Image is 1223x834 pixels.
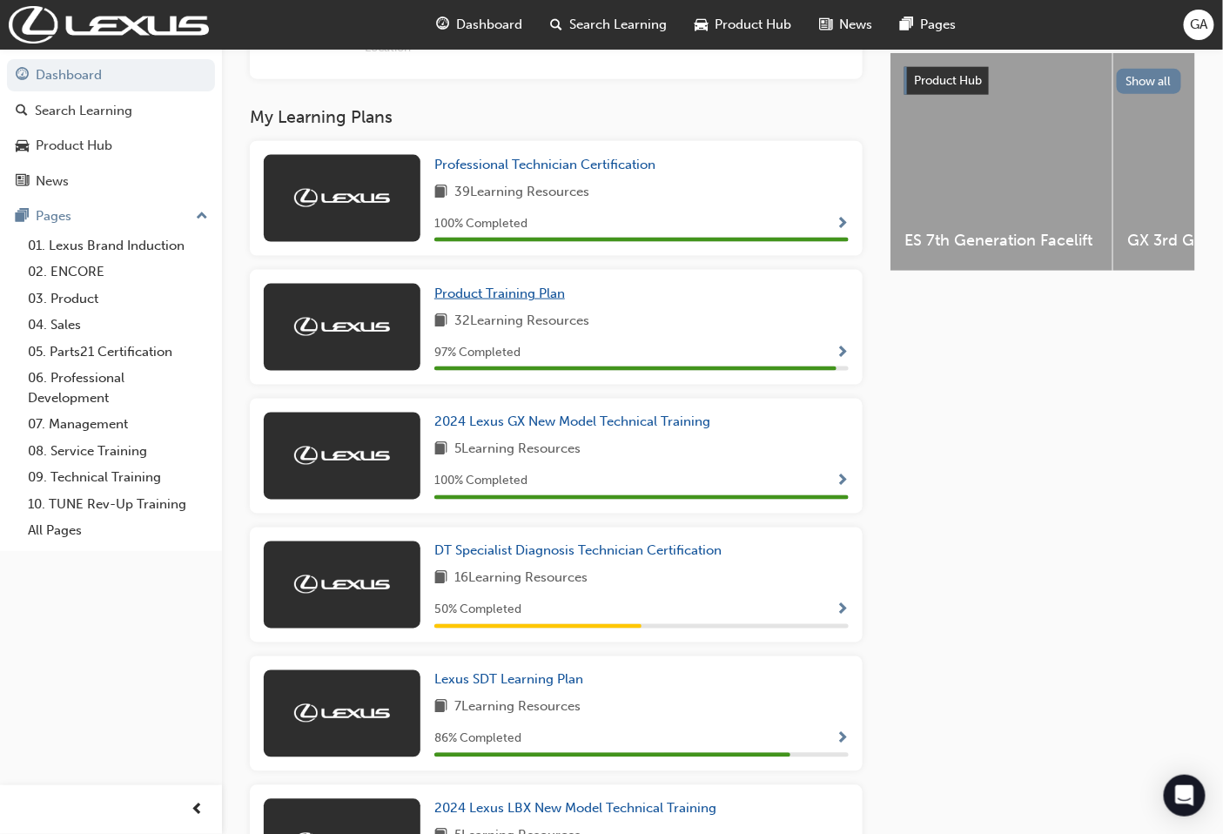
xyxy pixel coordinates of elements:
[454,311,589,333] span: 32 Learning Resources
[9,6,209,44] img: Trak
[434,601,521,621] span: 50 % Completed
[454,182,589,204] span: 39 Learning Resources
[16,174,29,190] span: news-icon
[537,7,682,43] a: search-iconSearch Learning
[434,568,447,590] span: book-icon
[7,200,215,232] button: Pages
[904,67,1181,95] a: Product HubShow all
[434,440,447,461] span: book-icon
[294,575,390,593] img: Trak
[836,213,849,235] button: Show Progress
[21,259,215,286] a: 02. ENCORE
[434,730,521,750] span: 86 % Completed
[434,413,717,433] a: 2024 Lexus GX New Model Technical Training
[21,411,215,438] a: 07. Management
[21,312,215,339] a: 04. Sales
[434,214,528,234] span: 100 % Completed
[1184,10,1214,40] button: GA
[192,799,205,821] span: prev-icon
[836,471,849,493] button: Show Progress
[7,56,215,200] button: DashboardSearch LearningProduct HubNews
[434,414,710,430] span: 2024 Lexus GX New Model Technical Training
[904,231,1099,251] span: ES 7th Generation Facelift
[836,346,849,361] span: Show Progress
[21,365,215,411] a: 06. Professional Development
[16,209,29,225] span: pages-icon
[16,68,29,84] span: guage-icon
[570,15,668,35] span: Search Learning
[454,568,588,590] span: 16 Learning Resources
[457,15,523,35] span: Dashboard
[836,217,849,232] span: Show Progress
[21,232,215,259] a: 01. Lexus Brand Induction
[36,206,71,226] div: Pages
[434,284,572,304] a: Product Training Plan
[682,7,806,43] a: car-iconProduct Hub
[36,136,112,156] div: Product Hub
[454,697,581,719] span: 7 Learning Resources
[196,205,208,228] span: up-icon
[914,73,982,88] span: Product Hub
[16,104,28,119] span: search-icon
[836,474,849,490] span: Show Progress
[434,697,447,719] span: book-icon
[250,107,863,127] h3: My Learning Plans
[806,7,887,43] a: news-iconNews
[716,15,792,35] span: Product Hub
[836,600,849,622] button: Show Progress
[434,672,583,688] span: Lexus SDT Learning Plan
[887,7,971,43] a: pages-iconPages
[294,704,390,722] img: Trak
[434,801,716,817] span: 2024 Lexus LBX New Model Technical Training
[434,670,590,690] a: Lexus SDT Learning Plan
[1164,775,1206,817] div: Open Intercom Messenger
[1117,69,1182,94] button: Show all
[840,15,873,35] span: News
[434,343,521,363] span: 97 % Completed
[294,189,390,206] img: Trak
[551,14,563,36] span: search-icon
[21,438,215,465] a: 08. Service Training
[434,541,729,562] a: DT Specialist Diagnosis Technician Certification
[21,517,215,544] a: All Pages
[21,464,215,491] a: 09. Technical Training
[7,130,215,162] a: Product Hub
[836,603,849,619] span: Show Progress
[434,182,447,204] span: book-icon
[294,447,390,464] img: Trak
[7,59,215,91] a: Dashboard
[836,342,849,364] button: Show Progress
[7,95,215,127] a: Search Learning
[21,286,215,313] a: 03. Product
[35,101,132,121] div: Search Learning
[921,15,957,35] span: Pages
[695,14,709,36] span: car-icon
[836,732,849,748] span: Show Progress
[36,172,69,192] div: News
[434,799,723,819] a: 2024 Lexus LBX New Model Technical Training
[21,339,215,366] a: 05. Parts21 Certification
[434,286,565,301] span: Product Training Plan
[434,472,528,492] span: 100 % Completed
[7,165,215,198] a: News
[16,138,29,154] span: car-icon
[21,491,215,518] a: 10. TUNE Rev-Up Training
[820,14,833,36] span: news-icon
[454,440,581,461] span: 5 Learning Resources
[434,155,662,175] a: Professional Technician Certification
[434,311,447,333] span: book-icon
[890,53,1112,271] a: ES 7th Generation Facelift
[836,729,849,750] button: Show Progress
[437,14,450,36] span: guage-icon
[423,7,537,43] a: guage-iconDashboard
[901,14,914,36] span: pages-icon
[294,318,390,335] img: Trak
[434,157,655,172] span: Professional Technician Certification
[1191,15,1208,35] span: GA
[434,543,722,559] span: DT Specialist Diagnosis Technician Certification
